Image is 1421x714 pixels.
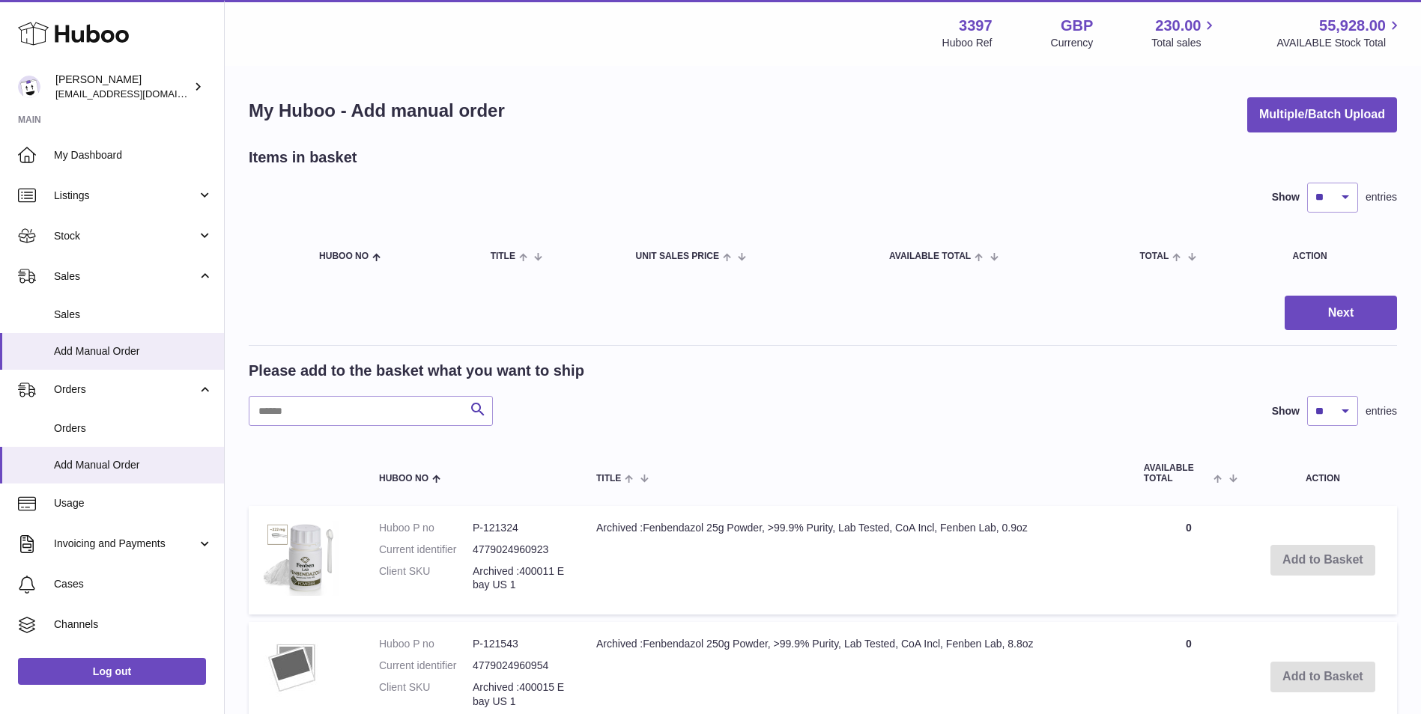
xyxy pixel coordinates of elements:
[55,88,220,100] span: [EMAIL_ADDRESS][DOMAIN_NAME]
[1319,16,1386,36] span: 55,928.00
[1155,16,1201,36] span: 230.00
[1151,16,1218,50] a: 230.00 Total sales
[379,474,428,483] span: Huboo no
[379,680,473,709] dt: Client SKU
[264,521,339,596] img: Archived :Fenbendazol 25g Powder, >99.9% Purity, Lab Tested, CoA Incl, Fenben Lab, 0.9oz
[1129,506,1249,615] td: 0
[54,148,213,162] span: My Dashboard
[379,521,473,535] dt: Huboo P no
[473,521,566,535] dd: P-121324
[1144,463,1211,483] span: AVAILABLE Total
[942,36,993,50] div: Huboo Ref
[379,564,473,593] dt: Client SKU
[473,659,566,673] dd: 4779024960954
[473,637,566,651] dd: P-121543
[54,496,213,510] span: Usage
[54,308,213,322] span: Sales
[379,659,473,673] dt: Current identifier
[249,361,584,381] h2: Please add to the basket what you want to ship
[54,189,197,203] span: Listings
[581,506,1129,615] td: Archived :Fenbendazol 25g Powder, >99.9% Purity, Lab Tested, CoA Incl, Fenben Lab, 0.9oz
[379,543,473,557] dt: Current identifier
[54,577,213,591] span: Cases
[319,251,369,261] span: Huboo no
[264,637,324,697] img: Archived :Fenbendazol 250g Powder, >99.9% Purity, Lab Tested, CoA Incl, Fenben Lab, 8.8oz
[54,229,197,243] span: Stock
[959,16,993,36] strong: 3397
[596,474,621,483] span: Title
[1285,296,1397,331] button: Next
[491,251,515,261] span: Title
[1366,190,1397,204] span: entries
[1276,36,1403,50] span: AVAILABLE Stock Total
[54,617,213,632] span: Channels
[473,543,566,557] dd: 4779024960923
[379,637,473,651] dt: Huboo P no
[54,421,213,436] span: Orders
[54,458,213,472] span: Add Manual Order
[1051,36,1094,50] div: Currency
[55,73,190,101] div: [PERSON_NAME]
[1249,448,1397,498] th: Action
[473,680,566,709] dd: Archived :400015 Ebay US 1
[54,344,213,358] span: Add Manual Order
[249,147,357,168] h2: Items in basket
[54,382,197,397] span: Orders
[54,269,197,284] span: Sales
[1276,16,1403,50] a: 55,928.00 AVAILABLE Stock Total
[636,251,719,261] span: Unit Sales Price
[1247,97,1397,132] button: Multiple/Batch Upload
[1061,16,1093,36] strong: GBP
[1293,251,1382,261] div: Action
[54,537,197,551] span: Invoicing and Payments
[1151,36,1218,50] span: Total sales
[1272,190,1300,204] label: Show
[1366,404,1397,418] span: entries
[889,251,971,261] span: AVAILABLE Total
[1139,251,1169,261] span: Total
[473,564,566,593] dd: Archived :400011 Ebay US 1
[18,76,40,98] img: sales@canchema.com
[249,99,505,123] h1: My Huboo - Add manual order
[1272,404,1300,418] label: Show
[18,658,206,685] a: Log out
